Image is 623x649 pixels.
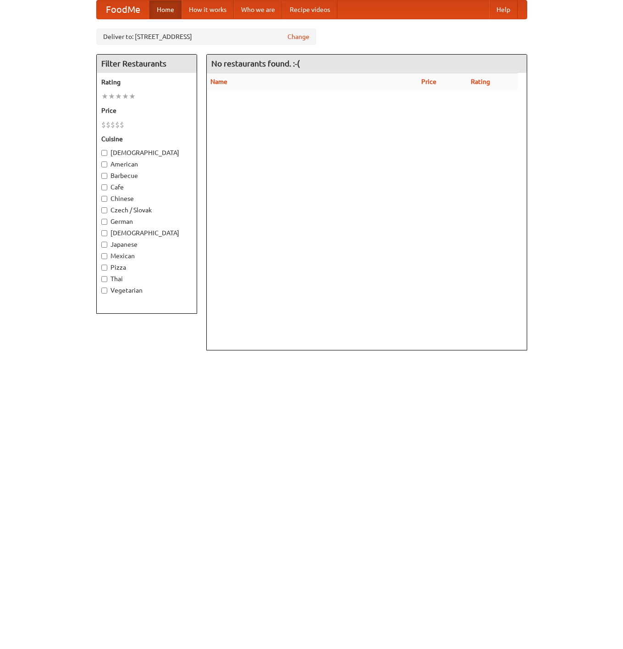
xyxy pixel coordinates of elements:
[101,217,192,226] label: German
[101,183,192,192] label: Cafe
[282,0,337,19] a: Recipe videos
[101,274,192,283] label: Thai
[115,91,122,101] li: ★
[101,196,107,202] input: Chinese
[101,161,107,167] input: American
[101,251,192,261] label: Mexican
[471,78,490,85] a: Rating
[101,276,107,282] input: Thai
[101,171,192,180] label: Barbecue
[287,32,309,41] a: Change
[101,173,107,179] input: Barbecue
[122,91,129,101] li: ★
[101,91,108,101] li: ★
[101,207,107,213] input: Czech / Slovak
[129,91,136,101] li: ★
[106,120,110,130] li: $
[96,28,316,45] div: Deliver to: [STREET_ADDRESS]
[101,286,192,295] label: Vegetarian
[101,184,107,190] input: Cafe
[149,0,182,19] a: Home
[101,240,192,249] label: Japanese
[101,219,107,225] input: German
[101,253,107,259] input: Mexican
[101,288,107,294] input: Vegetarian
[115,120,120,130] li: $
[110,120,115,130] li: $
[101,106,192,115] h5: Price
[101,263,192,272] label: Pizza
[421,78,436,85] a: Price
[101,205,192,215] label: Czech / Slovak
[182,0,234,19] a: How it works
[101,242,107,248] input: Japanese
[101,194,192,203] label: Chinese
[108,91,115,101] li: ★
[97,55,197,73] h4: Filter Restaurants
[101,134,192,144] h5: Cuisine
[211,59,300,68] ng-pluralize: No restaurants found. :-(
[101,228,192,238] label: [DEMOGRAPHIC_DATA]
[101,78,192,87] h5: Rating
[101,160,192,169] label: American
[120,120,124,130] li: $
[489,0,518,19] a: Help
[210,78,227,85] a: Name
[101,150,107,156] input: [DEMOGRAPHIC_DATA]
[234,0,282,19] a: Who we are
[101,120,106,130] li: $
[101,265,107,271] input: Pizza
[97,0,149,19] a: FoodMe
[101,230,107,236] input: [DEMOGRAPHIC_DATA]
[101,148,192,157] label: [DEMOGRAPHIC_DATA]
